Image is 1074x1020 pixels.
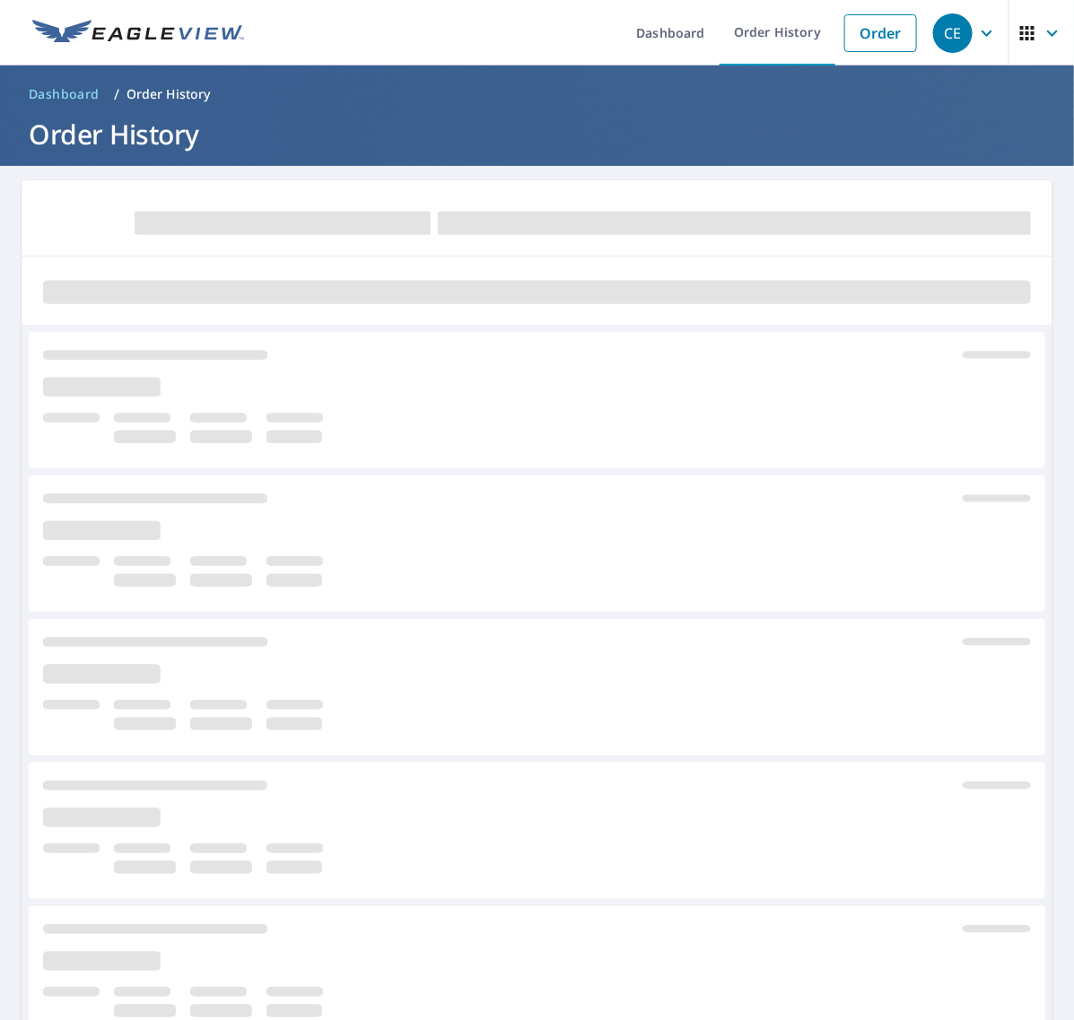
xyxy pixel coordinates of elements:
[22,116,1052,153] h1: Order History
[844,14,917,52] a: Order
[933,13,973,53] div: CE
[29,85,100,103] span: Dashboard
[22,80,107,109] a: Dashboard
[127,85,211,103] p: Order History
[114,83,119,105] li: /
[22,80,1052,109] nav: breadcrumb
[32,20,244,47] img: EV Logo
